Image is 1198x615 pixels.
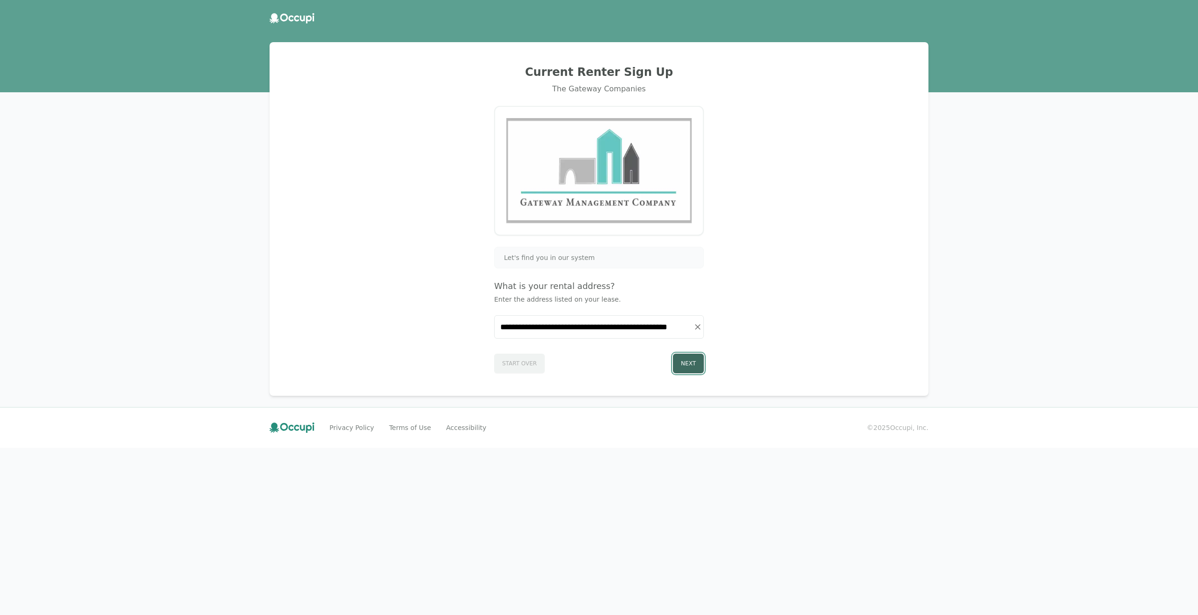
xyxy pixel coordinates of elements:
h4: What is your rental address? [494,280,704,293]
input: Start typing... [495,316,703,338]
div: The Gateway Companies [281,83,917,95]
img: Gateway Management [506,118,692,223]
small: © 2025 Occupi, Inc. [867,423,928,432]
button: Clear [691,320,704,333]
a: Privacy Policy [329,423,374,432]
p: Enter the address listed on your lease. [494,295,704,304]
a: Terms of Use [389,423,431,432]
span: Let's find you in our system [504,253,595,262]
a: Accessibility [446,423,486,432]
button: Next [673,354,704,373]
h2: Current Renter Sign Up [281,65,917,80]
